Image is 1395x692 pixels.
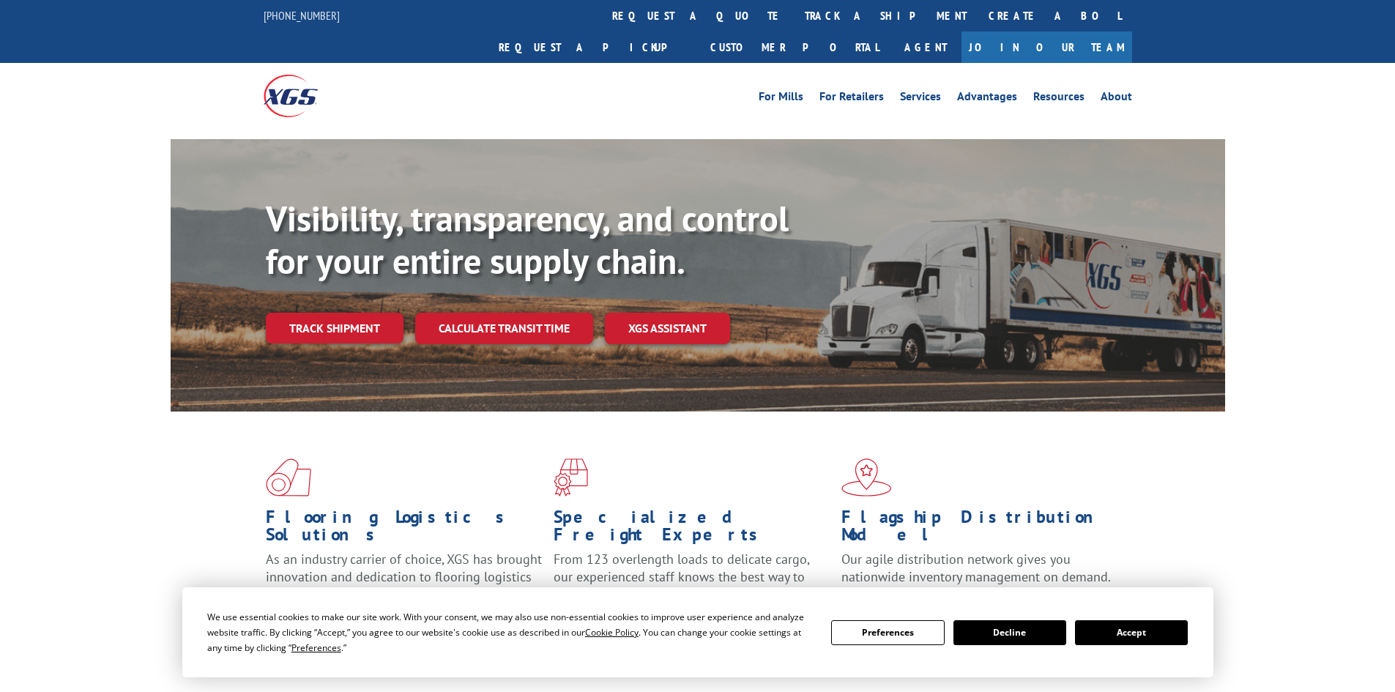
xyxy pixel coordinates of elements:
span: As an industry carrier of choice, XGS has brought innovation and dedication to flooring logistics... [266,551,542,603]
div: Cookie Consent Prompt [182,587,1213,677]
a: For Mills [759,91,803,107]
a: Join Our Team [961,31,1132,63]
a: Calculate transit time [415,313,593,344]
h1: Flooring Logistics Solutions [266,508,543,551]
a: XGS ASSISTANT [605,313,730,344]
a: Request a pickup [488,31,699,63]
a: [PHONE_NUMBER] [264,8,340,23]
h1: Flagship Distribution Model [841,508,1118,551]
img: xgs-icon-focused-on-flooring-red [554,458,588,496]
a: Customer Portal [699,31,890,63]
button: Decline [953,620,1066,645]
p: From 123 overlength loads to delicate cargo, our experienced staff knows the best way to move you... [554,551,830,616]
span: Our agile distribution network gives you nationwide inventory management on demand. [841,551,1111,585]
b: Visibility, transparency, and control for your entire supply chain. [266,196,789,283]
img: xgs-icon-total-supply-chain-intelligence-red [266,458,311,496]
a: Agent [890,31,961,63]
span: Cookie Policy [585,626,639,639]
span: Preferences [291,641,341,654]
button: Accept [1075,620,1188,645]
a: Resources [1033,91,1085,107]
a: For Retailers [819,91,884,107]
a: Track shipment [266,313,403,343]
a: Advantages [957,91,1017,107]
button: Preferences [831,620,944,645]
h1: Specialized Freight Experts [554,508,830,551]
a: Services [900,91,941,107]
div: We use essential cookies to make our site work. With your consent, we may also use non-essential ... [207,609,814,655]
img: xgs-icon-flagship-distribution-model-red [841,458,892,496]
a: About [1101,91,1132,107]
